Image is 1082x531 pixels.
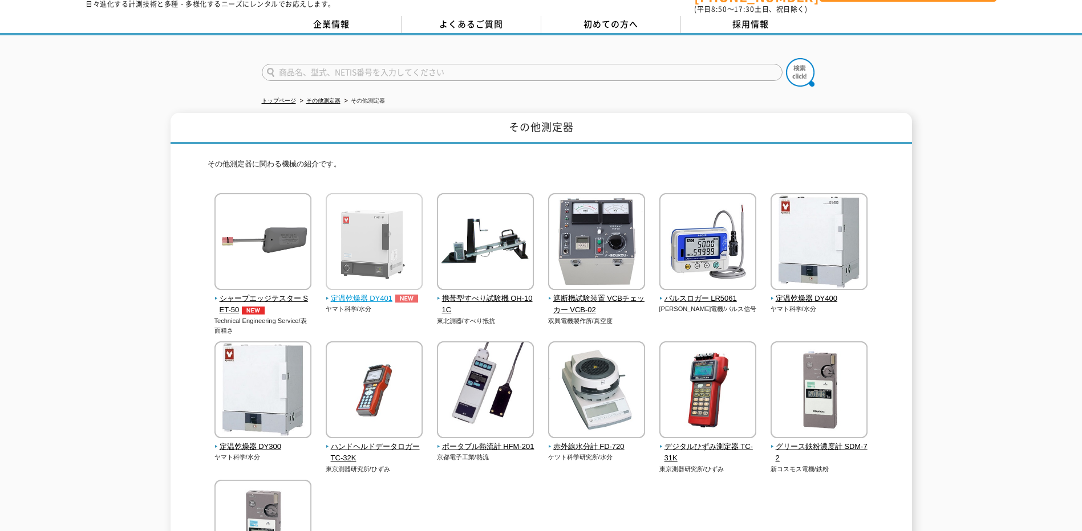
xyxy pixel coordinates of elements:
[326,341,423,441] img: ハンドヘルドデータロガー TC-32K
[262,97,296,104] a: トップページ
[681,16,821,33] a: 採用情報
[548,341,645,441] img: 赤外線水分計 FD-720
[208,158,875,176] p: その他測定器に関わる機械の紹介です。
[402,16,541,33] a: よくあるご質問
[437,316,534,326] p: 東北測器/すべり抵抗
[771,464,868,474] p: 新コスモス電機/鉄粉
[214,441,312,453] span: 定温乾燥器 DY300
[342,95,385,107] li: その他測定器
[659,282,757,305] a: パルスロガー LR5061
[437,430,534,453] a: ポータブル熱流計 HFM-201
[786,58,814,87] img: btn_search.png
[659,464,757,474] p: 東京測器研究所/ひずみ
[214,316,312,335] p: Technical Engineering Service/表面粗さ
[771,304,868,314] p: ヤマト科学/水分
[437,452,534,462] p: 京都電子工業/熱流
[326,464,423,474] p: 東京測器研究所/ひずみ
[437,293,534,317] span: 携帯型すべり試験機 OH-101C
[86,1,335,7] p: 日々進化する計測技術と多種・多様化するニーズにレンタルでお応えします。
[437,282,534,316] a: 携帯型すべり試験機 OH-101C
[659,441,757,465] span: デジタルひずみ測定器 TC-31K
[711,4,727,14] span: 8:50
[326,441,423,465] span: ハンドヘルドデータロガー TC-32K
[239,307,268,314] img: NEW
[437,193,534,293] img: 携帯型すべり試験機 OH-101C
[437,341,534,441] img: ポータブル熱流計 HFM-201
[437,441,534,453] span: ポータブル熱流計 HFM-201
[214,282,312,316] a: シャープエッジテスター SET-50NEW
[392,295,421,303] img: NEW
[326,282,423,305] a: 定温乾燥器 DY401NEW
[548,452,646,462] p: ケツト科学研究所/水分
[659,193,756,293] img: パルスロガー LR5061
[548,430,646,453] a: 赤外線水分計 FD-720
[306,97,341,104] a: その他測定器
[694,4,807,14] span: (平日 ～ 土日、祝日除く)
[771,282,868,305] a: 定温乾燥器 DY400
[659,430,757,464] a: デジタルひずみ測定器 TC-31K
[659,293,757,305] span: パルスロガー LR5061
[771,430,868,464] a: グリース鉄粉濃度計 SDM-72
[659,341,756,441] img: デジタルひずみ測定器 TC-31K
[734,4,755,14] span: 17:30
[541,16,681,33] a: 初めての方へ
[548,441,646,453] span: 赤外線水分計 FD-720
[583,18,638,30] span: 初めての方へ
[262,64,783,81] input: 商品名、型式、NETIS番号を入力してください
[326,193,423,293] img: 定温乾燥器 DY401
[659,304,757,314] p: [PERSON_NAME]電機/パルス信号
[326,430,423,464] a: ハンドヘルドデータロガー TC-32K
[214,430,312,453] a: 定温乾燥器 DY300
[771,341,868,441] img: グリース鉄粉濃度計 SDM-72
[548,293,646,317] span: 遮断機試験装置 VCBチェッカー VCB-02
[326,293,423,305] span: 定温乾燥器 DY401
[771,441,868,465] span: グリース鉄粉濃度計 SDM-72
[171,113,912,144] h1: その他測定器
[771,193,868,293] img: 定温乾燥器 DY400
[771,293,868,305] span: 定温乾燥器 DY400
[214,341,311,441] img: 定温乾燥器 DY300
[326,304,423,314] p: ヤマト科学/水分
[262,16,402,33] a: 企業情報
[214,193,311,293] img: シャープエッジテスター SET-50
[548,282,646,316] a: 遮断機試験装置 VCBチェッカー VCB-02
[214,293,312,317] span: シャープエッジテスター SET-50
[214,452,312,462] p: ヤマト科学/水分
[548,193,645,293] img: 遮断機試験装置 VCBチェッカー VCB-02
[548,316,646,326] p: 双興電機製作所/真空度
